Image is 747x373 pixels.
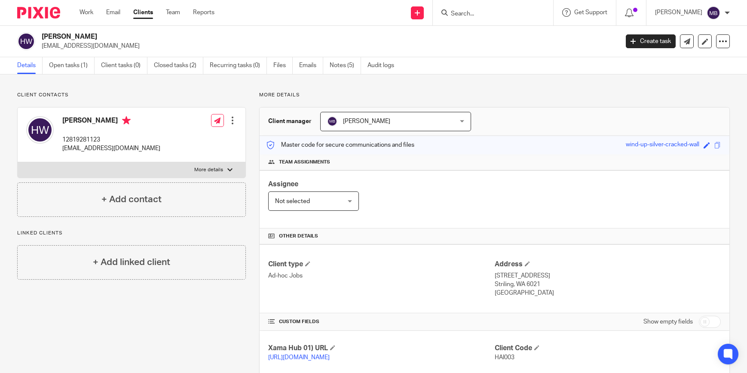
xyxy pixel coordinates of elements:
img: svg%3E [17,32,35,50]
a: Emails [299,57,323,74]
p: Linked clients [17,230,246,237]
a: Team [166,8,180,17]
a: [URL][DOMAIN_NAME] [268,355,330,361]
a: Audit logs [367,57,401,74]
a: Notes (5) [330,57,361,74]
h4: CUSTOM FIELDS [268,318,494,325]
h4: + Add linked client [93,256,170,269]
h4: Address [495,260,721,269]
p: Client contacts [17,92,246,99]
a: Create task [626,34,676,48]
a: Details [17,57,43,74]
p: More details [259,92,730,99]
a: Recurring tasks (0) [210,57,267,74]
img: svg%3E [327,116,337,126]
span: Assignee [268,181,298,188]
p: Ad-hoc Jobs [268,271,494,280]
h2: [PERSON_NAME] [42,32,499,41]
a: Open tasks (1) [49,57,95,74]
p: Master code for secure communications and files [266,141,414,149]
a: Reports [193,8,214,17]
p: [EMAIL_ADDRESS][DOMAIN_NAME] [42,42,613,50]
a: Email [106,8,120,17]
span: HAI003 [495,355,514,361]
a: Closed tasks (2) [154,57,203,74]
a: Client tasks (0) [101,57,147,74]
span: Team assignments [279,159,330,166]
h4: Xama Hub 01) URL [268,344,494,353]
input: Search [450,10,527,18]
p: [PERSON_NAME] [655,8,702,17]
a: Clients [133,8,153,17]
span: [PERSON_NAME] [343,118,390,124]
img: Pixie [17,7,60,18]
p: 12819281123 [62,136,160,144]
span: Get Support [574,9,607,15]
a: Work [80,8,93,17]
label: Show empty fields [643,318,693,326]
h4: + Add contact [101,193,162,206]
h4: Client Code [495,344,721,353]
div: wind-up-silver-cracked-wall [626,140,699,150]
h4: Client type [268,260,494,269]
p: [GEOGRAPHIC_DATA] [495,289,721,297]
i: Primary [122,116,131,125]
p: [EMAIL_ADDRESS][DOMAIN_NAME] [62,144,160,153]
h4: [PERSON_NAME] [62,116,160,127]
span: Other details [279,233,318,240]
a: Files [273,57,293,74]
img: svg%3E [707,6,720,20]
img: svg%3E [26,116,54,144]
p: Striling, WA 6021 [495,280,721,289]
p: [STREET_ADDRESS] [495,271,721,280]
h3: Client manager [268,117,312,126]
p: More details [194,166,223,173]
span: Not selected [275,198,310,204]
